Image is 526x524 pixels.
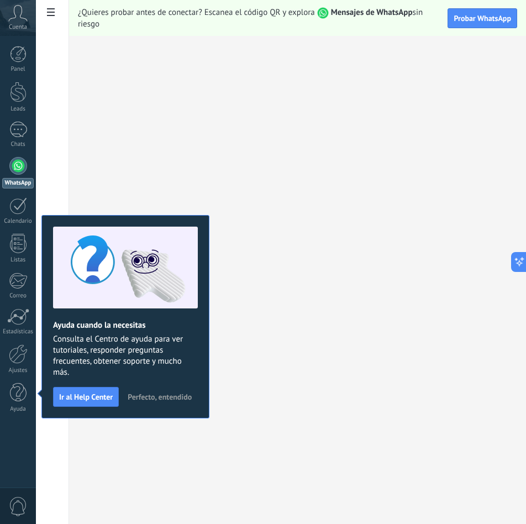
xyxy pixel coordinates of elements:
strong: Mensajes de WhatsApp [331,7,413,18]
span: Cuenta [9,24,27,31]
span: Ir al Help Center [59,393,113,401]
span: Consulta el Centro de ayuda para ver tutoriales, responder preguntas frecuentes, obtener soporte ... [53,334,198,378]
div: Leads [2,106,34,113]
div: Calendario [2,218,34,225]
div: WhatsApp [2,178,34,188]
div: Ayuda [2,406,34,413]
span: ¿Quieres probar antes de conectar? Escanea el código QR y explora sin riesgo [78,7,439,29]
h2: Ayuda cuando la necesitas [53,320,198,331]
div: Ajustes [2,367,34,374]
div: Chats [2,141,34,148]
button: Perfecto, entendido [123,389,197,405]
div: Listas [2,256,34,264]
div: Correo [2,292,34,300]
div: Panel [2,66,34,73]
span: Perfecto, entendido [128,393,192,401]
button: Ir al Help Center [53,387,119,407]
div: Estadísticas [2,328,34,336]
span: Probar WhatsApp [454,13,511,23]
button: Probar WhatsApp [448,8,517,28]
